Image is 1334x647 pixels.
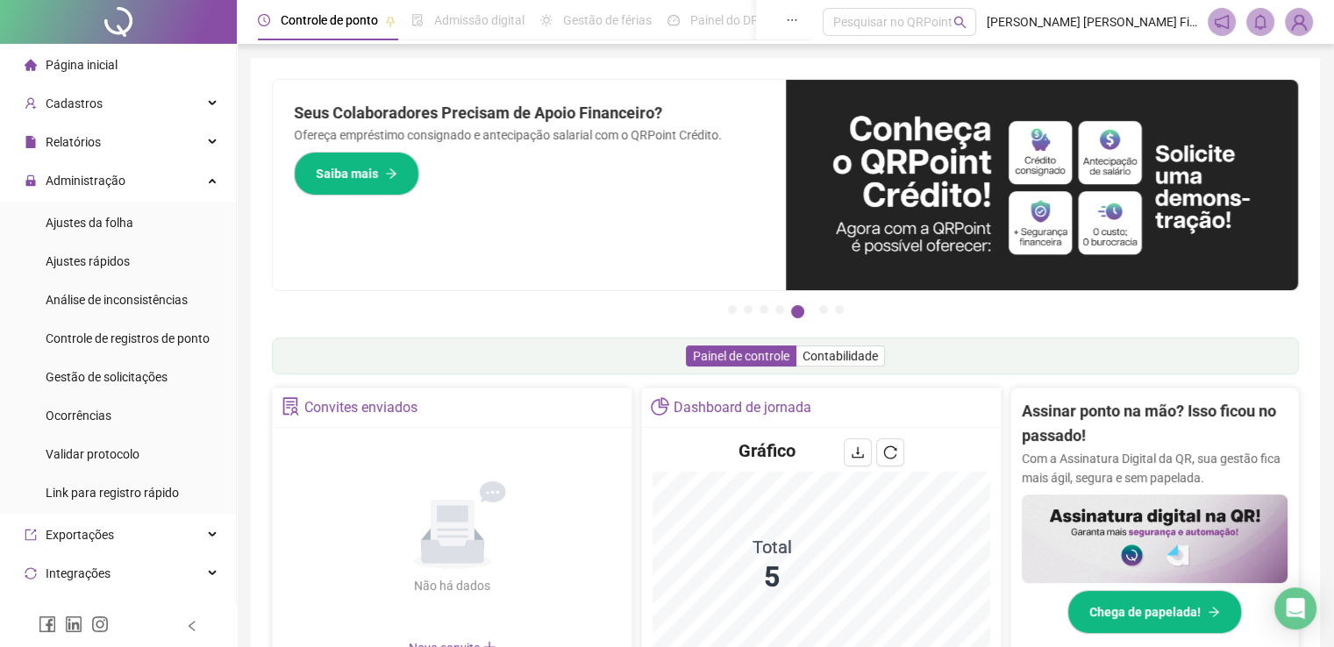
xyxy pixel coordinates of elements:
[25,59,37,71] span: home
[667,14,680,26] span: dashboard
[1022,449,1288,487] p: Com a Assinatura Digital da QR, sua gestão fica mais ágil, segura e sem papelada.
[786,80,1299,290] img: banner%2F11e687cd-1386-4cbd-b13b-7bd81425532d.png
[25,529,37,541] span: export
[651,397,669,416] span: pie-chart
[819,305,828,314] button: 6
[851,445,865,459] span: download
[46,566,111,580] span: Integrações
[385,167,397,180] span: arrow-right
[690,13,759,27] span: Painel do DP
[385,16,396,26] span: pushpin
[186,620,198,632] span: left
[282,397,300,416] span: solution
[1252,14,1268,30] span: bell
[46,528,114,542] span: Exportações
[294,125,765,145] p: Ofereça empréstimo consignado e antecipação salarial com o QRPoint Crédito.
[1022,494,1288,583] img: banner%2F02c71560-61a6-44d4-94b9-c8ab97240462.png
[803,349,878,363] span: Contabilidade
[786,14,798,26] span: ellipsis
[760,305,768,314] button: 3
[775,305,784,314] button: 4
[835,305,844,314] button: 7
[791,305,804,318] button: 5
[304,393,417,423] div: Convites enviados
[39,615,56,633] span: facebook
[1208,606,1220,618] span: arrow-right
[25,174,37,187] span: lock
[1067,590,1242,634] button: Chega de papelada!
[540,14,553,26] span: sun
[434,13,524,27] span: Admissão digital
[1214,14,1230,30] span: notification
[728,305,737,314] button: 1
[316,164,378,183] span: Saiba mais
[563,13,652,27] span: Gestão de férias
[738,438,795,463] h4: Gráfico
[46,216,133,230] span: Ajustes da folha
[46,96,103,110] span: Cadastros
[987,12,1197,32] span: [PERSON_NAME] [PERSON_NAME] Finger - TRANSPORTES MARAFA LTDA
[65,615,82,633] span: linkedin
[46,486,179,500] span: Link para registro rápido
[25,136,37,148] span: file
[281,13,378,27] span: Controle de ponto
[744,305,753,314] button: 2
[25,567,37,579] span: sync
[258,14,270,26] span: clock-circle
[46,409,111,423] span: Ocorrências
[91,615,109,633] span: instagram
[1089,602,1201,622] span: Chega de papelada!
[294,101,765,125] h2: Seus Colaboradores Precisam de Apoio Financeiro?
[953,16,967,29] span: search
[46,254,130,268] span: Ajustes rápidos
[1274,587,1316,629] div: Open Intercom Messenger
[46,447,139,461] span: Validar protocolo
[46,331,210,345] span: Controle de registros de ponto
[46,58,118,72] span: Página inicial
[25,97,37,110] span: user-add
[46,293,188,307] span: Análise de inconsistências
[46,174,125,188] span: Administração
[693,349,789,363] span: Painel de controle
[372,576,533,595] div: Não há dados
[1022,399,1288,449] h2: Assinar ponto na mão? Isso ficou no passado!
[1286,9,1312,35] img: 93809
[46,370,168,384] span: Gestão de solicitações
[883,445,897,459] span: reload
[674,393,811,423] div: Dashboard de jornada
[411,14,424,26] span: file-done
[294,152,419,196] button: Saiba mais
[46,135,101,149] span: Relatórios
